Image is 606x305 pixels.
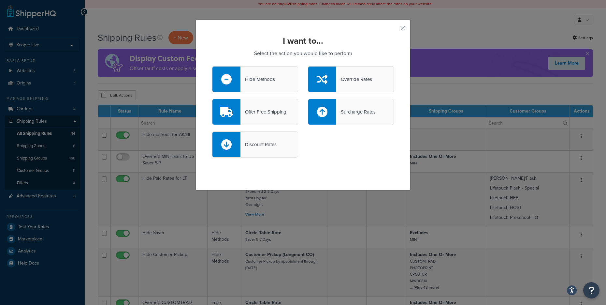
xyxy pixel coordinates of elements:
[336,75,372,84] div: Override Rates
[336,107,376,116] div: Surcharge Rates
[240,140,277,149] div: Discount Rates
[283,35,323,47] strong: I want to...
[212,49,394,58] p: Select the action you would like to perform
[240,107,286,116] div: Offer Free Shipping
[583,282,599,298] button: Open Resource Center
[240,75,275,84] div: Hide Methods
